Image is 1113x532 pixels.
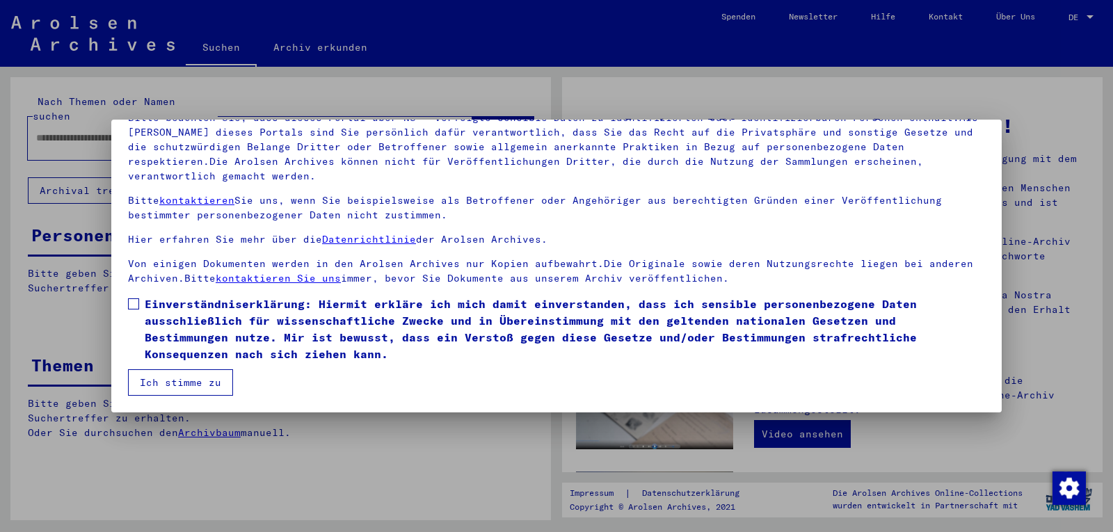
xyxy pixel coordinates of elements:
a: kontaktieren [159,194,234,207]
p: Bitte beachten Sie, dass dieses Portal über NS - Verfolgte sensible Daten zu identifizierten oder... [128,111,985,184]
img: Zustimmung ändern [1052,471,1086,505]
p: Hier erfahren Sie mehr über die der Arolsen Archives. [128,232,985,247]
div: Zustimmung ändern [1052,471,1085,504]
span: Einverständniserklärung: Hiermit erkläre ich mich damit einverstanden, dass ich sensible personen... [145,296,985,362]
p: Von einigen Dokumenten werden in den Arolsen Archives nur Kopien aufbewahrt.Die Originale sowie d... [128,257,985,286]
a: Datenrichtlinie [322,233,416,245]
button: Ich stimme zu [128,369,233,396]
a: kontaktieren Sie uns [216,272,341,284]
p: Bitte Sie uns, wenn Sie beispielsweise als Betroffener oder Angehöriger aus berechtigten Gründen ... [128,193,985,223]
